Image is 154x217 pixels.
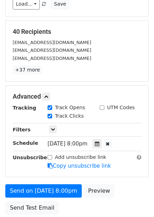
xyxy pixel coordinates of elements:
label: UTM Codes [107,104,135,111]
span: [DATE] 8:00pm [48,141,87,147]
small: [EMAIL_ADDRESS][DOMAIN_NAME] [13,40,91,45]
strong: Unsubscribe [13,155,47,160]
label: Track Opens [55,104,85,111]
a: +37 more [13,66,42,74]
a: Send Test Email [5,201,59,215]
a: Preview [84,184,115,198]
h5: 40 Recipients [13,28,141,36]
strong: Schedule [13,140,38,146]
a: Send on [DATE] 8:00pm [5,184,82,198]
a: Copy unsubscribe link [48,163,111,169]
strong: Tracking [13,105,36,111]
label: Track Clicks [55,112,84,120]
label: Add unsubscribe link [55,154,106,161]
iframe: Chat Widget [119,183,154,217]
small: [EMAIL_ADDRESS][DOMAIN_NAME] [13,48,91,53]
small: [EMAIL_ADDRESS][DOMAIN_NAME] [13,56,91,61]
strong: Filters [13,127,31,132]
h5: Advanced [13,93,141,100]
